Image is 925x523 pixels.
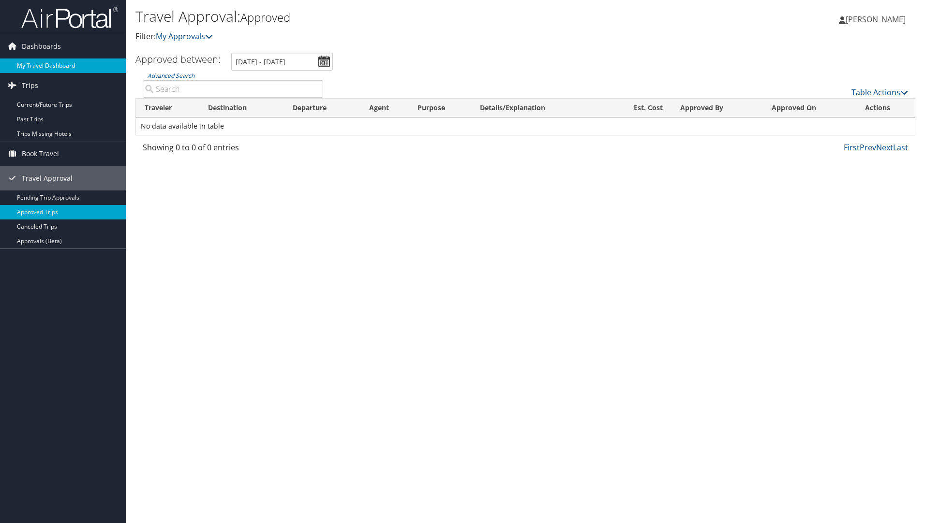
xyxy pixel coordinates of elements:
[876,142,893,153] a: Next
[860,142,876,153] a: Prev
[143,142,323,158] div: Showing 0 to 0 of 0 entries
[22,142,59,166] span: Book Travel
[471,99,607,117] th: Details/Explanation
[21,6,118,29] img: airportal-logo.png
[409,99,471,117] th: Purpose
[199,99,284,117] th: Destination: activate to sort column ascending
[844,142,860,153] a: First
[671,99,762,117] th: Approved By: activate to sort column ascending
[846,14,906,25] span: [PERSON_NAME]
[839,5,915,34] a: [PERSON_NAME]
[763,99,857,117] th: Approved On: activate to sort column ascending
[135,30,656,43] p: Filter:
[136,117,915,135] td: No data available in table
[607,99,671,117] th: Est. Cost: activate to sort column ascending
[136,99,199,117] th: Traveler: activate to sort column ascending
[22,34,61,58] span: Dashboards
[156,31,213,42] a: My Approvals
[851,87,908,98] a: Table Actions
[22,166,73,190] span: Travel Approval
[148,72,194,80] a: Advanced Search
[284,99,360,117] th: Departure: activate to sort column ascending
[22,73,38,98] span: Trips
[231,53,333,71] input: [DATE] - [DATE]
[143,80,323,98] input: Advanced Search
[135,53,221,66] h3: Approved between:
[360,99,409,117] th: Agent
[240,9,290,25] small: Approved
[856,99,915,117] th: Actions
[135,6,656,27] h1: Travel Approval:
[893,142,908,153] a: Last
